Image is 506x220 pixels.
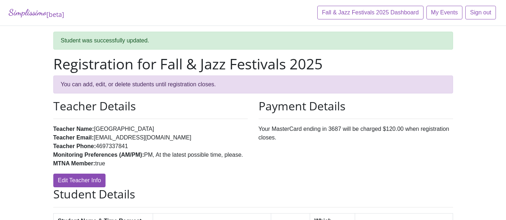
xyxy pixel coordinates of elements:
strong: Teacher Phone: [53,143,96,149]
h2: Student Details [53,187,453,201]
strong: MTNA Member: [53,160,95,166]
sub: [beta] [46,10,64,19]
div: Student was successfully updated. [53,32,453,50]
li: 4697337841 [53,142,248,151]
div: You can add, edit, or delete students until registration closes. [53,75,453,93]
a: Simplissimo[beta] [9,6,64,20]
a: My Events [426,6,463,19]
h2: Payment Details [259,99,453,113]
li: [EMAIL_ADDRESS][DOMAIN_NAME] [53,133,248,142]
li: [GEOGRAPHIC_DATA] [53,125,248,133]
li: PM, At the latest possible time, please. [53,151,248,159]
a: Fall & Jazz Festivals 2025 Dashboard [317,6,424,19]
strong: Teacher Email: [53,134,94,141]
a: Sign out [465,6,496,19]
div: Your MasterCard ending in 3687 will be charged $120.00 when registration closes. [253,99,458,187]
strong: Monitoring Preferences (AM/PM): [53,152,144,158]
h1: Registration for Fall & Jazz Festivals 2025 [53,55,453,73]
a: Edit Teacher Info [53,174,106,187]
h2: Teacher Details [53,99,248,113]
li: true [53,159,248,168]
strong: Teacher Name: [53,126,94,132]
